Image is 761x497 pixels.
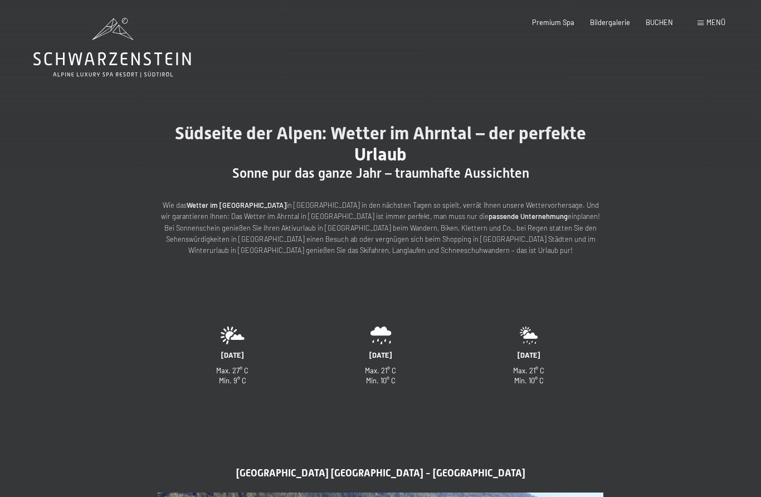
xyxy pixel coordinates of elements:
span: Max. 21° C [513,366,544,375]
span: Max. 27° C [216,366,248,375]
span: [DATE] [369,350,392,359]
p: Wie das in [GEOGRAPHIC_DATA] in den nächsten Tagen so spielt, verrät Ihnen unsere Wettervorhersag... [158,199,603,256]
span: Min. 9° C [219,376,246,385]
span: Max. 21° C [365,366,396,375]
span: Sonne pur das ganze Jahr – traumhafte Aussichten [232,165,529,181]
strong: Wetter im [GEOGRAPHIC_DATA] [187,201,286,209]
span: Min. 10° C [514,376,544,385]
span: Menü [706,18,725,27]
a: Bildergalerie [590,18,630,27]
span: Südseite der Alpen: Wetter im Ahrntal – der perfekte Urlaub [175,123,586,165]
span: [DATE] [221,350,243,359]
strong: passende Unternehmung [489,212,568,221]
span: [GEOGRAPHIC_DATA] [GEOGRAPHIC_DATA] - [GEOGRAPHIC_DATA] [236,467,525,479]
span: Min. 10° C [366,376,396,385]
span: [DATE] [518,350,540,359]
a: Premium Spa [532,18,574,27]
a: BUCHEN [646,18,673,27]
